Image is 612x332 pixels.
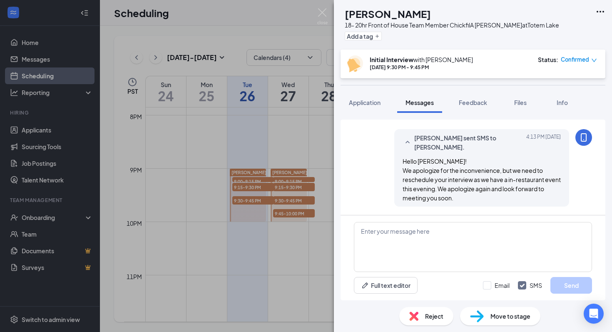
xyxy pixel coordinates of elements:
[425,312,443,321] span: Reject
[538,55,558,64] div: Status :
[561,55,589,64] span: Confirmed
[579,132,589,142] svg: MobileSms
[361,281,369,290] svg: Pen
[403,157,561,202] span: Hello [PERSON_NAME]! We apologize for the inconvenience, but we need to reschedule your interview...
[595,7,605,17] svg: Ellipses
[345,7,431,21] h1: [PERSON_NAME]
[584,304,604,324] div: Open Intercom Messenger
[514,99,527,106] span: Files
[370,56,413,63] b: Initial Interview
[526,133,561,152] span: [DATE] 4:13 PM
[349,99,381,106] span: Application
[345,32,382,40] button: PlusAdd a tag
[370,64,473,71] div: [DATE] 9:30 PM - 9:45 PM
[591,57,597,63] span: down
[370,55,473,64] div: with [PERSON_NAME]
[490,312,530,321] span: Move to stage
[459,99,487,106] span: Feedback
[414,133,523,152] span: [PERSON_NAME] sent SMS to [PERSON_NAME].
[354,277,418,294] button: Full text editorPen
[403,137,413,147] svg: SmallChevronUp
[375,34,380,39] svg: Plus
[557,99,568,106] span: Info
[345,21,559,29] div: 18- 20hr Front of House Team Member ChickfilA [PERSON_NAME] at Totem Lake
[406,99,434,106] span: Messages
[550,277,592,294] button: Send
